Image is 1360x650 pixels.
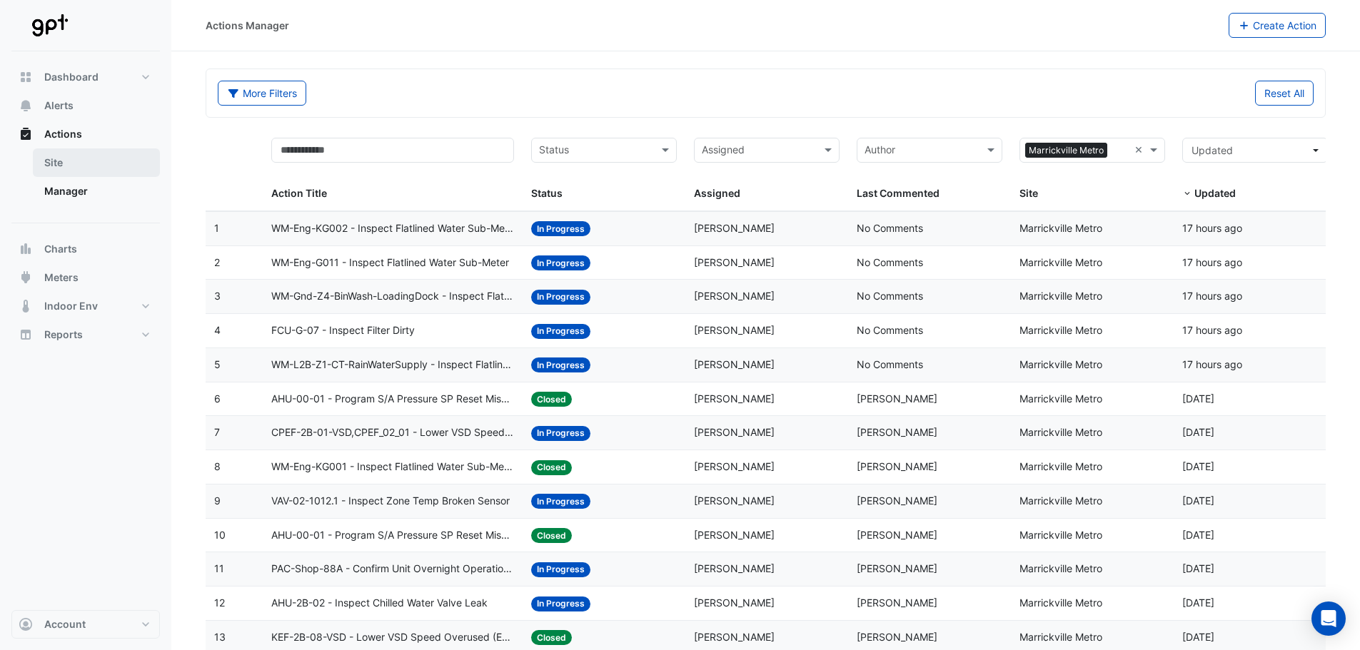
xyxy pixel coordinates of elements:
[271,288,515,305] span: WM-Gnd-Z4-BinWash-LoadingDock - Inspect Flatlined Water Sub-Meter
[11,320,160,349] button: Reports
[214,562,224,574] span: 11
[694,494,775,507] span: [PERSON_NAME]
[857,460,937,472] span: [PERSON_NAME]
[857,562,937,574] span: [PERSON_NAME]
[1019,187,1038,199] span: Site
[1182,426,1214,438] span: 2025-08-05T09:28:54.587
[694,187,740,199] span: Assigned
[214,426,220,438] span: 7
[1182,631,1214,643] span: 2025-05-30T11:15:09.523
[271,255,509,271] span: WM-Eng-G011 - Inspect Flatlined Water Sub-Meter
[1182,596,1214,609] span: 2025-05-30T11:15:37.394
[44,98,74,113] span: Alerts
[271,595,488,611] span: AHU-2B-02 - Inspect Chilled Water Valve Leak
[1182,392,1214,405] span: 2025-08-05T09:39:33.725
[531,460,572,475] span: Closed
[531,494,590,509] span: In Progress
[1182,256,1242,268] span: 2025-08-14T16:50:03.850
[44,70,99,84] span: Dashboard
[1134,142,1147,158] span: Clear
[531,324,590,339] span: In Progress
[694,596,775,609] span: [PERSON_NAME]​
[214,290,221,302] span: 3
[1182,562,1214,574] span: 2025-05-30T11:16:03.815
[531,187,563,199] span: Status
[271,357,515,373] span: WM-L2B-Z1-CT-RainWaterSupply - Inspect Flatlined Water Sub-Meter
[531,290,590,305] span: In Progress
[694,426,775,438] span: [PERSON_NAME]
[531,357,590,372] span: In Progress
[1025,143,1107,158] span: Marrickville Metro
[857,392,937,405] span: [PERSON_NAME]
[694,324,775,336] span: [PERSON_NAME]
[214,631,226,643] span: 13
[1019,631,1102,643] span: Marrickville Metro
[857,290,923,302] span: No Comments
[531,562,590,577] span: In Progress
[19,98,33,113] app-icon: Alerts
[694,222,775,234] span: [PERSON_NAME]
[531,426,590,441] span: In Progress
[857,596,937,609] span: [PERSON_NAME]
[1182,222,1242,234] span: 2025-08-14T16:51:18.399
[271,425,515,441] span: CPEF-2B-01-VSD,CPEF_02_01 - Lower VSD Speed Overused (Energy Waste)
[1019,324,1102,336] span: Marrickville Metro
[531,630,572,645] span: Closed
[214,256,220,268] span: 2
[44,270,79,285] span: Meters
[33,177,160,205] a: Manager
[1182,290,1242,302] span: 2025-08-14T16:49:54.082
[1019,222,1102,234] span: Marrickville Metro
[694,290,775,302] span: [PERSON_NAME]
[1019,358,1102,370] span: Marrickville Metro
[19,70,33,84] app-icon: Dashboard
[214,494,221,507] span: 9
[694,631,775,643] span: [PERSON_NAME]
[1182,358,1242,370] span: 2025-08-14T16:49:06.022
[1019,529,1102,541] span: Marrickville Metro
[857,631,937,643] span: [PERSON_NAME]
[19,327,33,342] app-icon: Reports
[214,460,221,472] span: 8
[271,220,515,237] span: WM-Eng-KG002 - Inspect Flatlined Water Sub-Meter
[531,221,590,236] span: In Progress
[206,18,289,33] div: Actions Manager
[694,256,775,268] span: [PERSON_NAME]
[531,528,572,543] span: Closed
[531,596,590,611] span: In Progress
[694,392,775,405] span: [PERSON_NAME]
[1019,494,1102,507] span: Marrickville Metro
[271,323,415,339] span: FCU-G-07 - Inspect Filter Dirty
[694,562,775,574] span: [PERSON_NAME]​
[218,81,306,106] button: More Filters
[271,561,515,577] span: PAC-Shop-88A - Confirm Unit Overnight Operation (Energy Waste)
[694,460,775,472] span: [PERSON_NAME]
[271,527,515,544] span: AHU-00-01 - Program S/A Pressure SP Reset Missing Strategy (Energy Saving)
[1019,562,1102,574] span: Marrickville Metro
[271,187,327,199] span: Action Title
[11,63,160,91] button: Dashboard
[11,610,160,639] button: Account
[214,358,221,370] span: 5
[19,242,33,256] app-icon: Charts
[1019,460,1102,472] span: Marrickville Metro
[1229,13,1326,38] button: Create Action
[44,242,77,256] span: Charts
[1019,426,1102,438] span: Marrickville Metro
[17,11,81,40] img: Company Logo
[44,299,98,313] span: Indoor Env
[11,148,160,211] div: Actions
[694,358,775,370] span: [PERSON_NAME]
[531,392,572,407] span: Closed
[19,127,33,141] app-icon: Actions
[44,127,82,141] span: Actions
[1019,392,1102,405] span: Marrickville Metro
[271,493,510,509] span: VAV-02-1012.1 - Inspect Zone Temp Broken Sensor
[19,299,33,313] app-icon: Indoor Env
[214,529,226,541] span: 10
[857,256,923,268] span: No Comments
[271,459,515,475] span: WM-Eng-KG001 - Inspect Flatlined Water Sub-Meter
[857,529,937,541] span: [PERSON_NAME]
[11,91,160,120] button: Alerts
[1182,138,1328,163] button: Updated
